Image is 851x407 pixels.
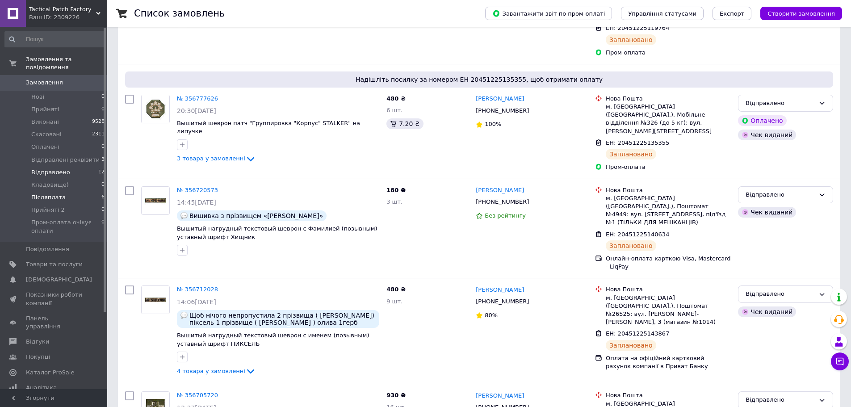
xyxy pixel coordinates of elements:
[386,286,406,293] span: 480 ₴
[101,156,105,164] span: 3
[628,10,696,17] span: Управління статусами
[31,93,44,101] span: Нові
[177,392,218,399] a: № 356705720
[177,286,218,293] a: № 356712028
[485,312,498,319] span: 80%
[606,340,656,351] div: Заплановано
[606,194,731,227] div: м. [GEOGRAPHIC_DATA] ([GEOGRAPHIC_DATA].), Поштомат №4949: вул. [STREET_ADDRESS], під'їзд №1 (ТІЛ...
[606,231,669,238] span: ЕН: 20451225140634
[177,332,369,347] a: Вышитый нагрудный текстовый шеврон с именем (позывным) уставный шрифт ПИКСЕЛЬ
[177,95,218,102] a: № 356777626
[31,218,101,235] span: Пром-оплата очікує оплати
[26,369,74,377] span: Каталог ProSale
[831,352,849,370] button: Чат з покупцем
[177,298,216,306] span: 14:06[DATE]
[476,198,529,205] span: [PHONE_NUMBER]
[606,186,731,194] div: Нова Пошта
[476,286,524,294] a: [PERSON_NAME]
[606,25,669,31] span: ЕН: 20451225119764
[31,105,59,113] span: Прийняті
[31,130,62,138] span: Скасовані
[485,7,612,20] button: Завантажити звіт по пром-оплаті
[386,95,406,102] span: 480 ₴
[760,7,842,20] button: Створити замовлення
[386,392,406,399] span: 930 ₴
[746,395,815,405] div: Відправлено
[386,118,423,129] div: 7.20 ₴
[606,163,731,171] div: Пром-оплата
[101,143,105,151] span: 0
[141,186,170,215] a: Фото товару
[129,75,830,84] span: Надішліть посилку за номером ЕН 20451225135355, щоб отримати оплату
[101,206,105,214] span: 0
[621,7,704,20] button: Управління статусами
[606,330,669,337] span: ЕН: 20451225143867
[606,354,731,370] div: Оплата на офіційний картковий рахунок компанії в Приват Банку
[134,8,225,19] h1: Список замовлень
[26,276,92,284] span: [DEMOGRAPHIC_DATA]
[485,212,526,219] span: Без рейтингу
[738,130,796,140] div: Чек виданий
[177,155,256,162] a: 3 товара у замовленні
[26,245,69,253] span: Повідомлення
[4,31,105,47] input: Пошук
[26,291,83,307] span: Показники роботи компанії
[92,118,105,126] span: 9528
[26,353,50,361] span: Покупці
[606,34,656,45] div: Заплановано
[26,55,107,71] span: Замовлення та повідомлення
[386,187,406,193] span: 180 ₴
[101,181,105,189] span: 0
[606,149,656,159] div: Заплановано
[177,120,360,135] a: Вышитый шеврон патч "Группировка "Корпус" STALKER" на липучке
[713,7,752,20] button: Експорт
[767,10,835,17] span: Створити замовлення
[738,207,796,218] div: Чек виданий
[180,312,188,319] img: :speech_balloon:
[92,130,105,138] span: 2311
[29,13,107,21] div: Ваш ID: 2309226
[606,391,731,399] div: Нова Пошта
[26,315,83,331] span: Панель управління
[101,218,105,235] span: 0
[142,187,169,214] img: Фото товару
[738,115,786,126] div: Оплачено
[177,107,216,114] span: 20:30[DATE]
[141,95,170,123] a: Фото товару
[189,212,323,219] span: Вишивка з прізвищем «[PERSON_NAME]»
[476,392,524,400] a: [PERSON_NAME]
[26,384,57,392] span: Аналітика
[189,312,376,326] span: Щоб нічого непропустила 2 прізвища ( [PERSON_NAME]) піксель 1 прізвище ( [PERSON_NAME] ) олива 1г...
[141,285,170,314] a: Фото товару
[98,168,105,176] span: 12
[26,79,63,87] span: Замовлення
[177,155,245,162] span: 3 товара у замовленні
[177,368,245,374] span: 4 товара у замовленні
[746,290,815,299] div: Відправлено
[101,105,105,113] span: 0
[31,181,69,189] span: Кладовище)
[142,95,169,123] img: Фото товару
[177,199,216,206] span: 14:45[DATE]
[31,143,59,151] span: Оплачені
[177,225,377,240] a: Вышитый нагрудный текстовый шеврон с Фамилией (позывным) уставный шрифт Хищник
[31,118,59,126] span: Виконані
[738,306,796,317] div: Чек виданий
[386,107,402,113] span: 6 шт.
[746,99,815,108] div: Відправлено
[29,5,96,13] span: Tactical Patch Factory
[720,10,745,17] span: Експорт
[26,338,49,346] span: Відгуки
[180,212,188,219] img: :speech_balloon:
[386,198,402,205] span: 3 шт.
[606,139,669,146] span: ЕН: 20451225135355
[606,95,731,103] div: Нова Пошта
[31,193,66,201] span: Післяплата
[31,168,70,176] span: Відправлено
[142,286,169,314] img: Фото товару
[177,368,256,374] a: 4 товара у замовленні
[26,260,83,269] span: Товари та послуги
